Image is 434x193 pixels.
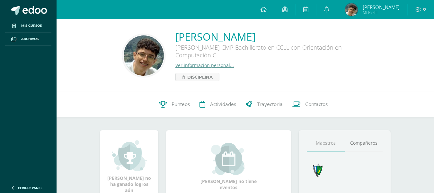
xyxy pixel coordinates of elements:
[195,92,241,117] a: Actividades
[112,140,147,172] img: achievement_small.png
[197,143,261,190] div: [PERSON_NAME] no tiene eventos
[288,92,332,117] a: Contactos
[5,19,51,33] a: Mis cursos
[345,3,358,16] img: ab825f76496ce879a332b5b359da3262.png
[172,101,190,108] span: Punteos
[363,4,400,10] span: [PERSON_NAME]
[175,62,234,68] a: Ver información personal...
[175,43,368,62] div: [PERSON_NAME] CMP Bachillerato en CCLL con Orientación en Computación C
[18,186,42,190] span: Cerrar panel
[5,33,51,46] a: Archivos
[210,101,236,108] span: Actividades
[211,143,246,175] img: event_small.png
[21,36,39,42] span: Archivos
[175,30,368,43] a: [PERSON_NAME]
[305,101,328,108] span: Contactos
[363,10,400,15] span: Mi Perfil
[307,135,345,151] a: Maestros
[309,162,327,179] img: 7cab5f6743d087d6deff47ee2e57ce0d.png
[124,35,164,76] img: 4f4ad18a638349f50562dbef3b80158c.png
[187,73,213,81] span: Disciplina
[257,101,283,108] span: Trayectoria
[175,73,219,81] a: Disciplina
[241,92,288,117] a: Trayectoria
[345,135,383,151] a: Compañeros
[155,92,195,117] a: Punteos
[21,23,42,28] span: Mis cursos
